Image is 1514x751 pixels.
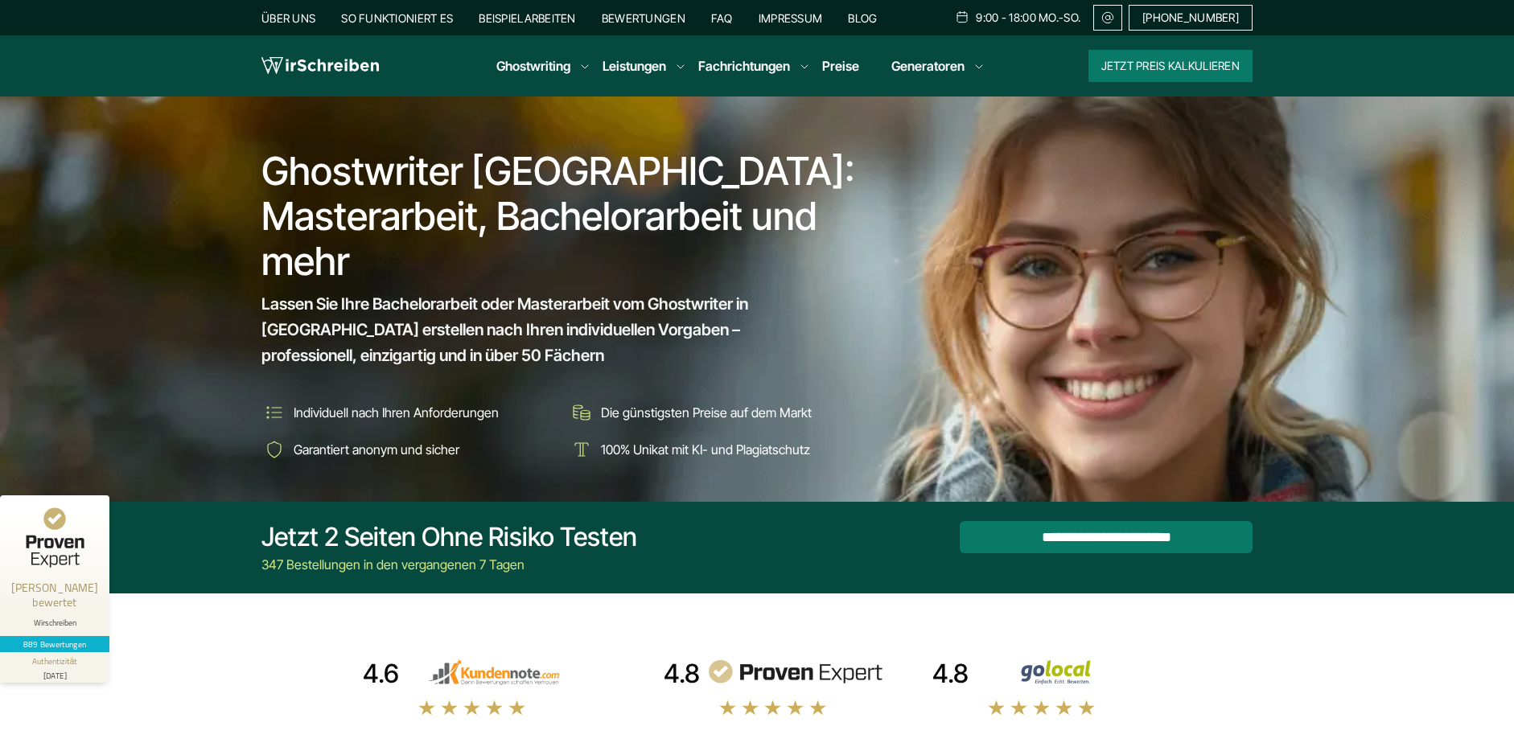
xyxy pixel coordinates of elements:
[261,521,637,553] div: Jetzt 2 Seiten ohne Risiko testen
[1101,11,1115,24] img: Email
[603,56,666,76] a: Leistungen
[479,11,575,25] a: Beispielarbeiten
[1142,11,1239,24] span: [PHONE_NUMBER]
[6,618,103,628] div: Wirschreiben
[569,400,865,425] li: Die günstigsten Preise auf dem Markt
[405,659,582,685] img: kundennote
[698,56,790,76] a: Fachrichtungen
[891,56,965,76] a: Generatoren
[932,658,969,690] div: 4.8
[976,11,1080,24] span: 9:00 - 18:00 Mo.-So.
[987,699,1096,716] img: stars
[261,437,287,462] img: Garantiert anonym und sicher
[496,56,570,76] a: Ghostwriting
[341,11,453,25] a: So funktioniert es
[822,58,859,74] a: Preise
[718,699,828,716] img: stars
[363,658,399,690] div: 4.6
[711,11,733,25] a: FAQ
[261,291,836,368] span: Lassen Sie Ihre Bachelorarbeit oder Masterarbeit vom Ghostwriter in [GEOGRAPHIC_DATA] erstellen n...
[261,400,287,425] img: Individuell nach Ihren Anforderungen
[261,437,557,462] li: Garantiert anonym und sicher
[261,400,557,425] li: Individuell nach Ihren Anforderungen
[261,11,315,25] a: Über uns
[1129,5,1253,31] a: [PHONE_NUMBER]
[6,667,103,679] div: [DATE]
[261,54,379,78] img: logo wirschreiben
[569,437,865,462] li: 100% Unikat mit KI- und Plagiatschutz
[261,555,637,574] div: 347 Bestellungen in den vergangenen 7 Tagen
[706,659,883,685] img: provenexpert reviews
[602,11,685,25] a: Bewertungen
[32,655,78,667] div: Authentizität
[1088,50,1253,82] button: Jetzt Preis kalkulieren
[569,400,594,425] img: Die günstigsten Preise auf dem Markt
[955,10,969,23] img: Schedule
[975,659,1152,685] img: Wirschreiben Bewertungen
[759,11,823,25] a: Impressum
[664,658,700,690] div: 4.8
[261,149,866,284] h1: Ghostwriter [GEOGRAPHIC_DATA]: Masterarbeit, Bachelorarbeit und mehr
[418,699,527,716] img: stars
[848,11,877,25] a: Blog
[569,437,594,462] img: 100% Unikat mit KI- und Plagiatschutz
